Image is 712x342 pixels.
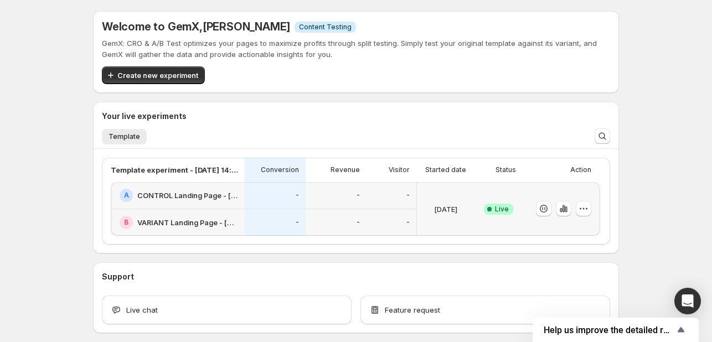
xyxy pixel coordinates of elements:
p: - [406,218,410,227]
button: Create new experiment [102,66,205,84]
h5: Welcome to GemX [102,20,290,33]
span: Live [495,205,509,214]
button: Search and filter results [595,128,610,144]
span: , [PERSON_NAME] [199,20,290,33]
h3: Your live experiments [102,111,187,122]
h2: B [124,218,128,227]
p: Started date [425,165,466,174]
p: - [357,218,360,227]
div: Open Intercom Messenger [674,288,701,314]
h2: VARIANT Landing Page - [DATE] 13:24:30 [137,217,238,228]
p: Revenue [331,165,360,174]
h3: Support [102,271,134,282]
p: GemX: CRO & A/B Test optimizes your pages to maximize profits through split testing. Simply test ... [102,38,610,60]
span: Content Testing [299,23,352,32]
p: - [357,191,360,200]
h2: CONTROL Landing Page - [DATE] 13:24:30 [137,190,238,201]
h2: A [124,191,129,200]
p: Template experiment - [DATE] 14:46:38 [111,164,238,175]
p: Visitor [389,165,410,174]
span: Live chat [126,304,158,315]
span: Template [109,132,140,141]
p: - [296,191,299,200]
p: [DATE] [434,204,457,215]
p: Action [570,165,591,174]
p: - [406,191,410,200]
p: Status [496,165,516,174]
span: Feature request [385,304,440,315]
button: Show survey - Help us improve the detailed report for A/B campaigns [544,323,688,336]
span: Create new experiment [117,70,198,81]
span: Help us improve the detailed report for A/B campaigns [544,325,674,335]
p: Conversion [261,165,299,174]
p: - [296,218,299,227]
